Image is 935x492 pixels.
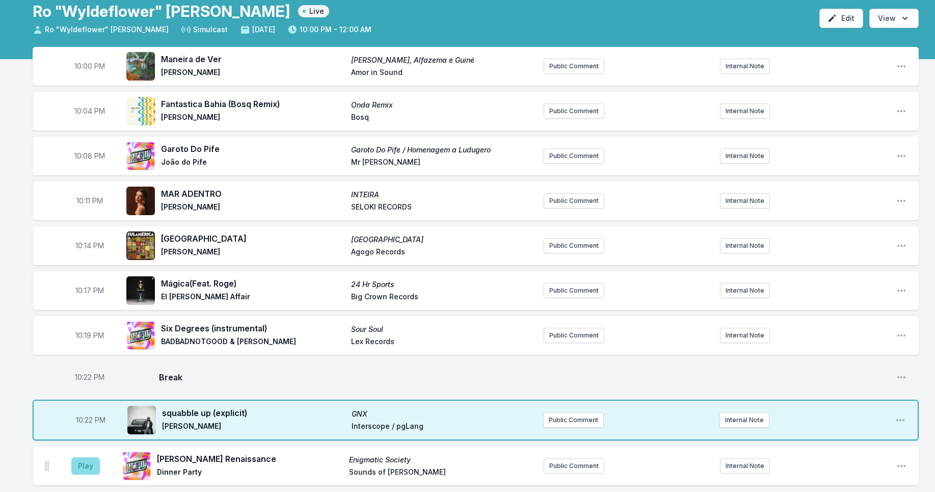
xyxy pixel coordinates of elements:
button: Internal Note [720,458,770,474]
button: Internal Note [720,283,770,298]
span: Timestamp [75,372,104,382]
span: [PERSON_NAME] [161,67,345,80]
span: BADBADNOTGOOD & [PERSON_NAME] [161,336,345,349]
span: 24 Hr Sports [351,279,535,290]
span: Interscope / pgLang [352,421,535,433]
button: Internal Note [720,148,770,164]
img: 24 Hr Sports [126,276,155,305]
span: [PERSON_NAME], Alfazema e Guiné [351,55,535,65]
span: [PERSON_NAME] [161,202,345,214]
button: Open playlist item options [896,106,906,116]
button: Internal Note [720,328,770,343]
button: Internal Note [720,59,770,74]
img: Onda Remix [126,97,155,125]
button: Public Comment [544,458,604,474]
button: Public Comment [544,148,604,164]
span: Timestamp [75,241,104,251]
button: Open playlist item options [896,330,906,341]
span: Six Degrees (instrumental) [161,322,345,334]
button: Public Comment [544,283,604,298]
h1: Ro "Wyldeflower" [PERSON_NAME] [33,2,290,20]
span: SELOKI RECORDS [351,202,535,214]
button: Open playlist item options [896,196,906,206]
button: Open playlist item options [896,61,906,71]
span: Agogo Records [351,247,535,259]
span: squabble up (explicit) [162,407,345,419]
span: Garoto Do Pife / Homenagem a Ludugero [351,145,535,155]
img: Enigmatic Society [122,452,151,480]
span: Big Crown Records [351,292,535,304]
button: Public Comment [544,328,604,343]
img: Drag Handle [45,461,49,471]
span: Timestamp [76,196,103,206]
span: Bosq [351,112,535,124]
span: [GEOGRAPHIC_DATA] [161,232,345,245]
button: Internal Note [720,103,770,119]
span: Timestamp [76,415,105,425]
span: João do Pife [161,157,345,169]
button: Edit [819,9,863,28]
button: Internal Note [720,238,770,253]
span: INTEIRA [351,190,535,200]
span: El [PERSON_NAME] Affair [161,292,345,304]
img: Arruda, Alfazema e Guiné [126,52,155,81]
span: Amor in Sound [351,67,535,80]
span: [PERSON_NAME] [161,112,345,124]
span: [PERSON_NAME] [162,421,345,433]
span: Lex Records [351,336,535,349]
button: Open playlist item options [895,415,905,425]
span: 10:00 PM - 12:00 AM [287,24,371,35]
span: Mágica (Feat. Roge) [161,277,345,290]
span: [PERSON_NAME] [161,247,345,259]
span: Break [159,371,888,383]
button: Public Comment [544,193,604,209]
span: [PERSON_NAME] Renaissance [157,453,343,465]
span: Onda Remix [351,100,535,110]
button: Public Comment [544,103,604,119]
button: Public Comment [544,238,604,253]
span: Maneira de Ver [161,53,345,65]
span: Sounds of [PERSON_NAME] [349,467,535,479]
span: Timestamp [74,151,105,161]
span: Timestamp [75,286,104,296]
button: Play [71,457,100,475]
span: MAR ADENTRO [161,188,345,200]
span: [DATE] [240,24,275,35]
span: Fantastica Bahia (Bosq Remix) [161,98,345,110]
button: Open playlist item options [896,241,906,251]
span: [GEOGRAPHIC_DATA] [351,235,535,245]
span: Mr [PERSON_NAME] [351,157,535,169]
img: Sulamérica [126,231,155,260]
img: INTEIRA [126,187,155,215]
button: Open playlist item options [896,286,906,296]
span: Sour Soul [351,324,535,334]
button: Internal Note [719,412,769,428]
button: Public Comment [544,59,604,74]
span: Live [298,5,329,17]
button: Open options [869,9,919,28]
button: Open playlist item options [896,151,906,161]
span: Simulcast [181,24,228,35]
button: Public Comment [543,412,604,428]
img: Sour Soul [126,321,155,350]
span: GNX [352,409,535,419]
button: Open playlist item options [896,461,906,471]
span: Timestamp [75,330,104,341]
img: GNX [127,406,156,434]
span: Timestamp [74,106,105,116]
span: Ro "Wyldeflower" [PERSON_NAME] [33,24,169,35]
span: Garoto Do Pife [161,143,345,155]
span: Timestamp [74,61,105,71]
button: Internal Note [720,193,770,209]
img: Garoto Do Pife / Homenagem a Ludugero [126,142,155,170]
button: Open playlist item options [896,372,906,382]
span: Enigmatic Society [349,455,535,465]
span: Dinner Party [157,467,343,479]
